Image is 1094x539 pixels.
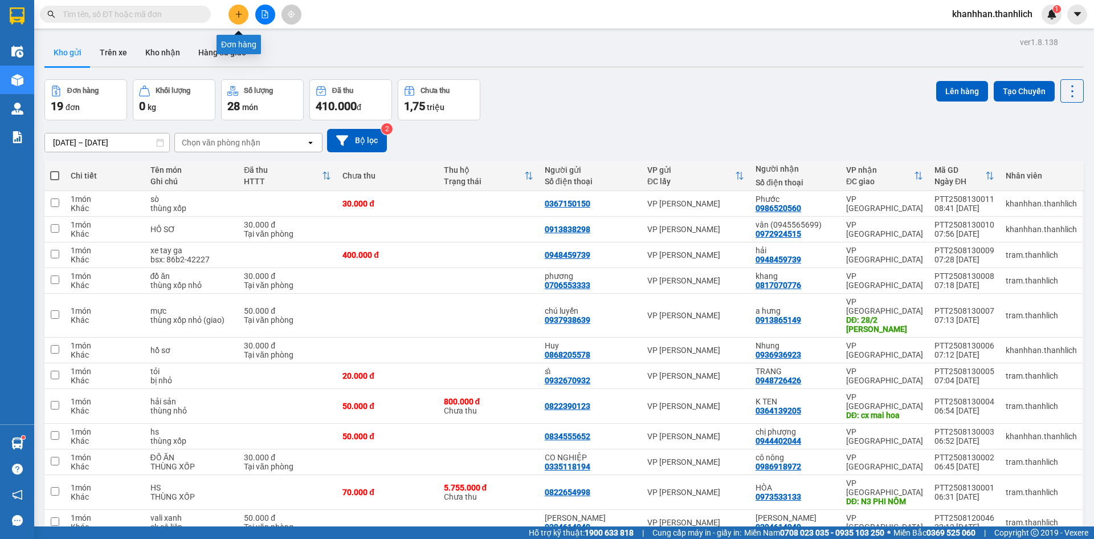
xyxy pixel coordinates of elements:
[71,341,138,350] div: 1 món
[756,255,801,264] div: 0948459739
[150,315,233,325] div: thùng xốp nhỏ (giao)
[887,530,891,535] span: ⚪️
[1006,432,1077,441] div: khanhhan.thanhlich
[846,479,923,497] div: VP [GEOGRAPHIC_DATA]
[846,427,923,445] div: VP [GEOGRAPHIC_DATA]
[244,87,273,95] div: Số lượng
[934,513,994,522] div: PTT2508120046
[1053,5,1061,13] sup: 1
[934,315,994,325] div: 07:13 [DATE]
[71,229,138,238] div: Khác
[1006,346,1077,355] div: khanhhan.thanhlich
[71,315,138,325] div: Khác
[438,161,539,191] th: Toggle SortBy
[756,492,801,501] div: 0973533133
[545,513,636,522] div: ngọc anh
[934,204,994,213] div: 08:41 [DATE]
[91,39,136,66] button: Trên xe
[1055,5,1059,13] span: 1
[846,297,923,315] div: VP [GEOGRAPHIC_DATA]
[71,406,138,415] div: Khác
[71,281,138,290] div: Khác
[756,246,835,255] div: hải
[545,522,590,532] div: 0394614940
[150,177,233,186] div: Ghi chú
[150,204,233,213] div: thùng xốp
[846,497,923,506] div: DĐ: N3 PHI NÔM
[934,271,994,281] div: PTT2508130008
[71,522,138,532] div: Khác
[647,199,744,208] div: VP [PERSON_NAME]
[545,306,636,315] div: chú luyến
[1006,225,1077,234] div: khanhhan.thanhlich
[12,515,23,526] span: message
[642,526,644,539] span: |
[846,453,923,471] div: VP [GEOGRAPHIC_DATA]
[71,220,138,229] div: 1 món
[934,220,994,229] div: PTT2508130010
[421,87,450,95] div: Chưa thu
[585,528,634,537] strong: 1900 633 818
[846,315,923,334] div: DĐ: 28/2 đào duy từ
[242,103,258,112] span: món
[316,99,357,113] span: 410.000
[647,276,744,285] div: VP [PERSON_NAME]
[244,350,331,359] div: Tại văn phòng
[846,246,923,264] div: VP [GEOGRAPHIC_DATA]
[756,220,835,229] div: vân (0945565699)
[846,513,923,532] div: VP [GEOGRAPHIC_DATA]
[756,522,801,532] div: 0394614940
[444,483,533,501] div: Chưa thu
[11,46,23,58] img: warehouse-icon
[545,315,590,325] div: 0937938639
[529,526,634,539] span: Hỗ trợ kỹ thuật:
[756,315,801,325] div: 0913865149
[756,194,835,204] div: Phước
[1006,371,1077,380] div: tram.thanhlich
[244,165,322,175] div: Đã thu
[984,526,986,539] span: |
[261,10,269,18] span: file-add
[398,79,480,120] button: Chưa thu1,75 triệu
[71,453,138,462] div: 1 món
[11,437,23,449] img: warehouse-icon
[756,204,801,213] div: 0986520560
[1067,5,1087,25] button: caret-down
[545,367,636,376] div: sỉ
[756,178,835,187] div: Số điện thoại
[150,376,233,385] div: bị nhỏ
[45,133,169,152] input: Select a date range.
[136,39,189,66] button: Kho nhận
[238,161,337,191] th: Toggle SortBy
[756,350,801,359] div: 0936936923
[647,165,735,175] div: VP gửi
[63,8,197,21] input: Tìm tên, số ĐT hoặc mã đơn
[846,165,914,175] div: VP nhận
[934,229,994,238] div: 07:56 [DATE]
[71,483,138,492] div: 1 món
[652,526,741,539] span: Cung cấp máy in - giấy in:
[47,10,55,18] span: search
[647,457,744,467] div: VP [PERSON_NAME]
[133,79,215,120] button: Khối lượng0kg
[934,367,994,376] div: PTT2508130005
[244,513,331,522] div: 50.000 đ
[846,341,923,359] div: VP [GEOGRAPHIC_DATA]
[1031,529,1039,537] span: copyright
[150,346,233,355] div: hồ sơ
[342,171,432,180] div: Chưa thu
[1047,9,1057,19] img: icon-new-feature
[936,81,988,102] button: Lên hàng
[244,271,331,281] div: 30.000 đ
[1006,250,1077,260] div: tram.thanhlich
[934,341,994,350] div: PTT2508130006
[756,453,835,462] div: cô nông
[150,367,233,376] div: tỏi
[281,5,301,25] button: aim
[1020,36,1058,48] div: ver 1.8.138
[342,488,432,497] div: 70.000 đ
[332,87,353,95] div: Đã thu
[756,376,801,385] div: 0948726426
[427,103,444,112] span: triệu
[934,397,994,406] div: PTT2508130004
